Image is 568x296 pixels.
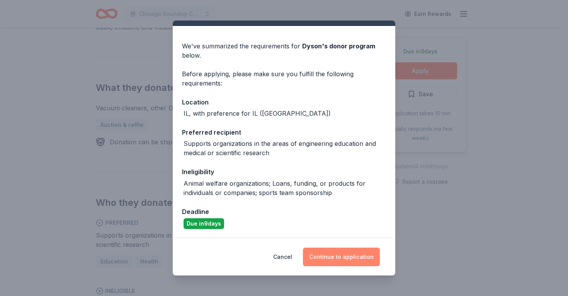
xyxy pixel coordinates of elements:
[182,207,386,217] div: Deadline
[182,41,386,60] div: We've summarized the requirements for below.
[184,179,386,197] div: Animal welfare organizations; Loans, funding, or products for individuals or companies; sports te...
[184,218,224,229] div: Due in 9 days
[182,97,386,107] div: Location
[182,167,386,177] div: Ineligibility
[182,127,386,137] div: Preferred recipient
[184,139,386,157] div: Supports organizations in the areas of engineering education and medical or scientific research
[182,69,386,88] div: Before applying, please make sure you fulfill the following requirements:
[303,248,380,266] button: Continue to application
[302,42,375,50] span: Dyson 's donor program
[273,248,292,266] button: Cancel
[184,109,331,118] div: IL, with preference for IL ([GEOGRAPHIC_DATA])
